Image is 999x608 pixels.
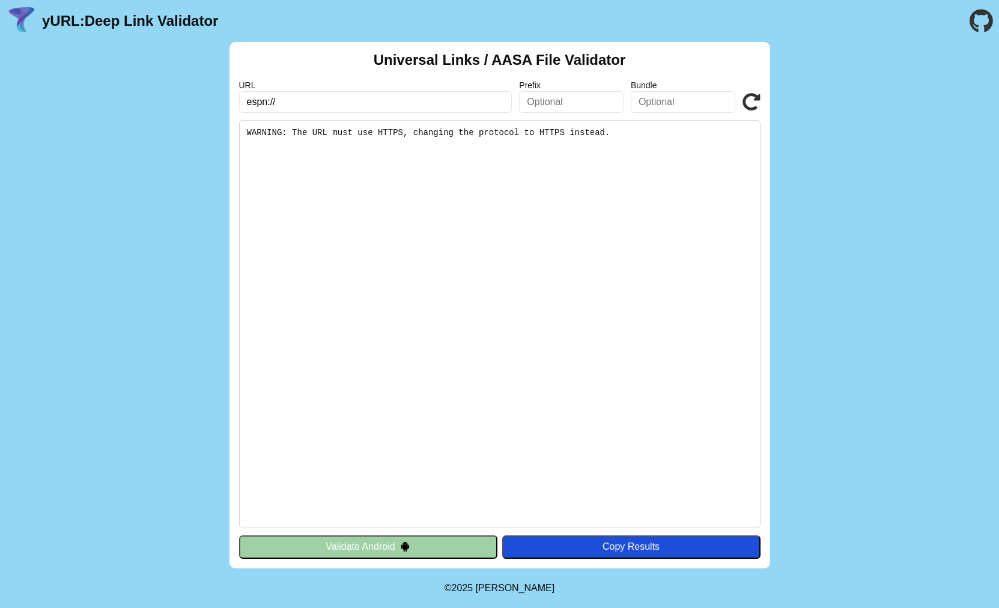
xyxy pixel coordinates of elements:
div: Copy Results [508,541,755,552]
input: Optional [519,91,624,113]
h2: Universal Links / AASA File Validator [374,52,626,68]
button: Validate Android [239,535,497,558]
button: Copy Results [502,535,761,558]
label: URL [239,80,512,90]
input: Optional [631,91,735,113]
img: yURL Logo [6,5,37,37]
span: 2025 [452,583,473,593]
img: droidIcon.svg [400,541,410,552]
a: Michael Ibragimchayev's Personal Site [476,583,555,593]
label: Bundle [631,80,735,90]
pre: WARNING: The URL must use HTTPS, changing the protocol to HTTPS instead. [239,120,761,528]
footer: © [445,568,554,608]
input: Required [239,91,512,113]
label: Prefix [519,80,624,90]
a: yURL:Deep Link Validator [42,13,218,29]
